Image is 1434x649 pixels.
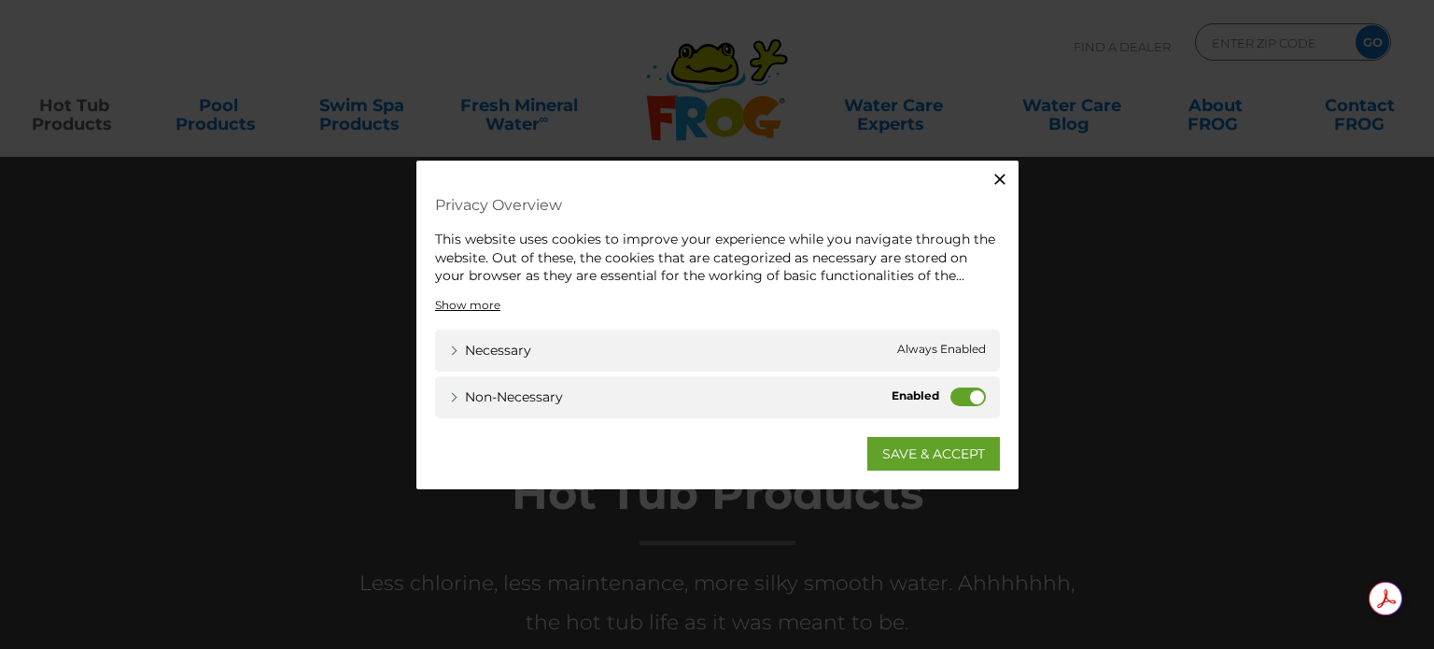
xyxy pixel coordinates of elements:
a: Non-necessary [449,387,563,406]
span: Always Enabled [897,340,986,360]
a: Necessary [449,340,531,360]
a: SAVE & ACCEPT [867,436,1000,470]
div: This website uses cookies to improve your experience while you navigate through the website. Out ... [435,231,1000,286]
a: Show more [435,296,500,313]
h4: Privacy Overview [435,189,1000,221]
